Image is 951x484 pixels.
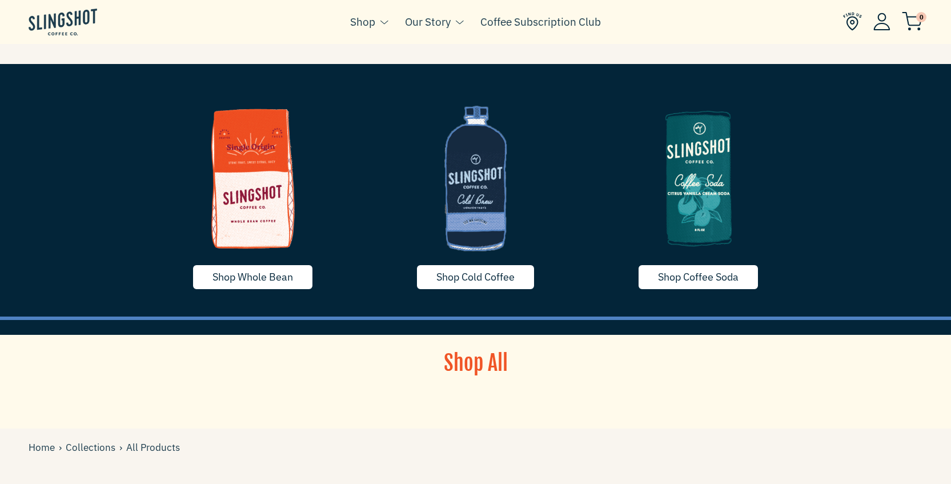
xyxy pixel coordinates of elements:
[873,13,890,30] img: Account
[370,349,581,378] h1: Shop All
[596,93,801,264] img: image-5-1635790255718_1200x.png
[916,12,926,22] span: 0
[212,270,293,283] span: Shop Whole Bean
[902,15,922,29] a: 0
[436,270,515,283] span: Shop Cold Coffee
[843,12,862,31] img: Find Us
[373,93,579,264] img: coldcoffee-1635629668715_1200x.png
[405,13,451,30] a: Our Story
[59,440,66,455] span: ›
[119,440,126,455] span: ›
[350,13,375,30] a: Shop
[480,13,601,30] a: Coffee Subscription Club
[658,270,739,283] span: Shop Coffee Soda
[902,12,922,31] img: cart
[29,440,180,455] div: All Products
[66,440,119,455] a: Collections
[150,93,356,264] img: whole-bean-1635790255739_1200x.png
[29,440,59,455] a: Home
